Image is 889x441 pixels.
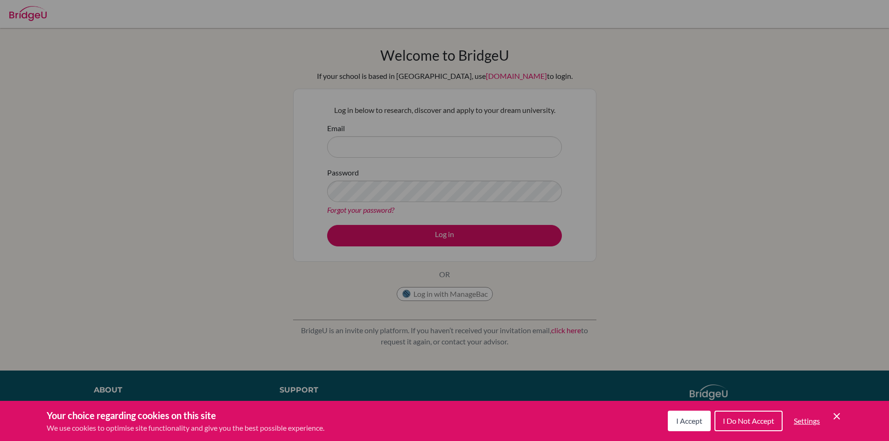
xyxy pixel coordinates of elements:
h3: Your choice regarding cookies on this site [47,408,324,422]
span: I Do Not Accept [723,416,774,425]
button: Save and close [831,411,842,422]
span: I Accept [676,416,702,425]
button: Settings [786,412,827,430]
button: I Accept [668,411,711,431]
p: We use cookies to optimise site functionality and give you the best possible experience. [47,422,324,434]
button: I Do Not Accept [714,411,783,431]
span: Settings [794,416,820,425]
